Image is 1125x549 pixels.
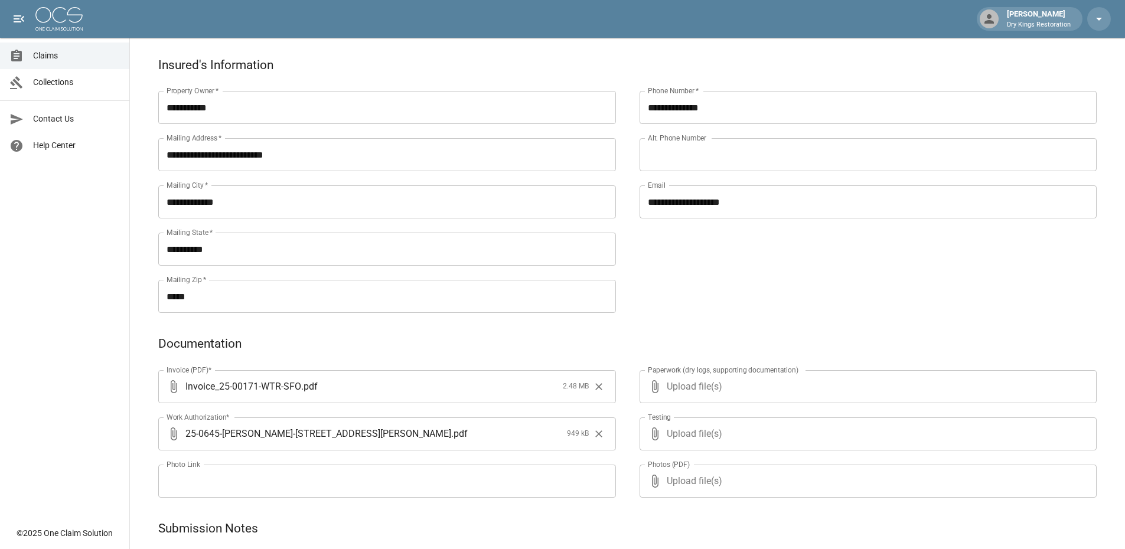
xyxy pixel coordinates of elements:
label: Work Authorization* [167,412,230,422]
span: Claims [33,50,120,62]
div: [PERSON_NAME] [1002,8,1075,30]
span: 949 kB [567,428,589,440]
span: Collections [33,76,120,89]
p: Dry Kings Restoration [1007,20,1071,30]
label: Testing [648,412,671,422]
span: Invoice_25-00171-WTR-SFO [185,380,301,393]
span: Help Center [33,139,120,152]
label: Invoice (PDF)* [167,365,212,375]
label: Phone Number [648,86,699,96]
img: ocs-logo-white-transparent.png [35,7,83,31]
div: © 2025 One Claim Solution [17,527,113,539]
label: Mailing City [167,180,208,190]
span: Upload file(s) [667,417,1065,450]
label: Alt. Phone Number [648,133,706,143]
label: Photo Link [167,459,200,469]
button: Clear [590,425,608,443]
label: Paperwork (dry logs, supporting documentation) [648,365,798,375]
label: Photos (PDF) [648,459,690,469]
span: 25-0645-[PERSON_NAME]-[STREET_ADDRESS][PERSON_NAME] [185,427,451,440]
label: Mailing Zip [167,274,207,285]
label: Email [648,180,666,190]
button: Clear [590,378,608,396]
label: Mailing Address [167,133,221,143]
button: open drawer [7,7,31,31]
span: Upload file(s) [667,465,1065,498]
span: Upload file(s) [667,370,1065,403]
label: Property Owner [167,86,219,96]
span: Contact Us [33,113,120,125]
span: 2.48 MB [563,381,589,393]
label: Mailing State [167,227,213,237]
span: . pdf [451,427,468,440]
span: . pdf [301,380,318,393]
